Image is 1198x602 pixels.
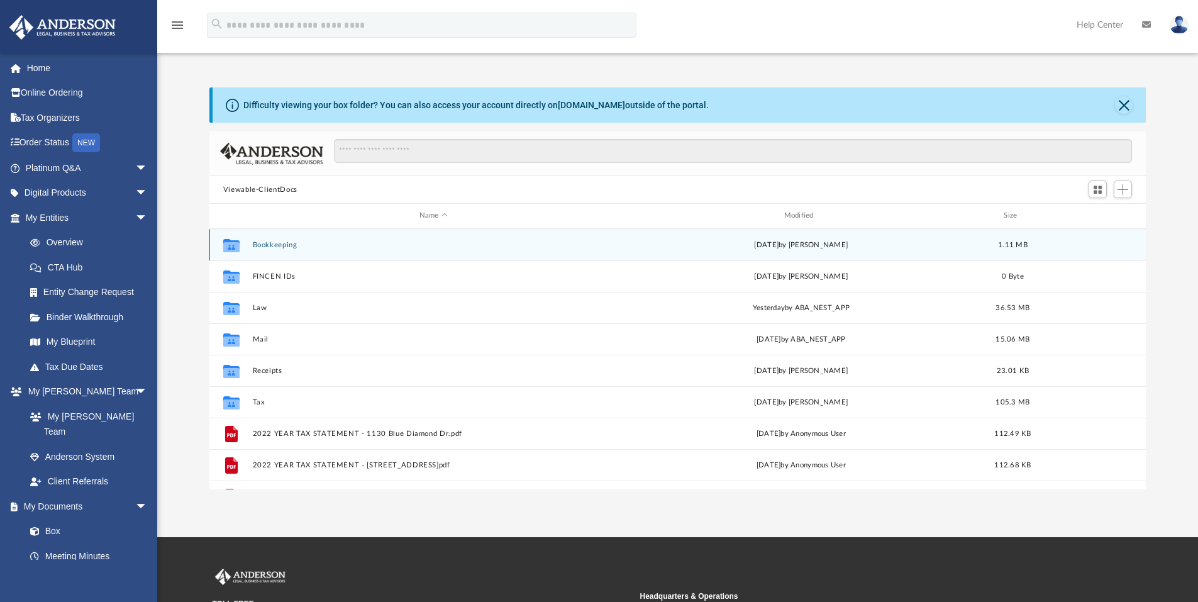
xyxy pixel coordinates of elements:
span: arrow_drop_down [135,379,160,405]
div: Difficulty viewing your box folder? You can also access your account directly on outside of the p... [243,99,709,112]
a: Platinum Q&Aarrow_drop_down [9,155,167,181]
img: Anderson Advisors Platinum Portal [213,569,288,585]
div: Name [252,210,614,221]
img: Anderson Advisors Platinum Portal [6,15,119,40]
div: [DATE] by [PERSON_NAME] [620,270,982,282]
a: Binder Walkthrough [18,304,167,330]
a: My Entitiesarrow_drop_down [9,205,167,230]
a: My Documentsarrow_drop_down [9,494,160,519]
span: 112.68 KB [994,461,1031,468]
a: Entity Change Request [18,280,167,305]
a: Box [18,519,154,544]
button: Tax [252,398,614,406]
div: by ABA_NEST_APP [620,302,982,313]
a: Order StatusNEW [9,130,167,156]
a: menu [170,24,185,33]
a: Meeting Minutes [18,543,160,569]
div: id [215,210,247,221]
button: Law [252,304,614,312]
span: yesterday [752,304,784,311]
button: Mail [252,335,614,343]
i: menu [170,18,185,33]
span: arrow_drop_down [135,205,160,231]
div: Modified [619,210,982,221]
button: 2022 YEAR TAX STATEMENT - [STREET_ADDRESS]pdf [252,461,614,469]
span: 36.53 MB [996,304,1029,311]
div: [DATE] by Anonymous User [620,428,982,439]
span: 105.3 MB [996,398,1029,405]
a: Home [9,55,167,81]
a: [DOMAIN_NAME] [558,100,625,110]
img: User Pic [1170,16,1189,34]
button: FINCEN IDs [252,272,614,281]
button: Close [1115,96,1133,114]
input: Search files and folders [334,139,1132,163]
a: My Blueprint [18,330,160,355]
div: id [1043,210,1131,221]
div: Size [987,210,1038,221]
button: Add [1114,181,1133,198]
a: Client Referrals [18,469,160,494]
span: 15.06 MB [996,335,1029,342]
a: Anderson System [18,444,160,469]
a: Online Ordering [9,81,167,106]
span: arrow_drop_down [135,494,160,520]
button: Viewable-ClientDocs [223,184,297,196]
div: [DATE] by [PERSON_NAME] [620,396,982,408]
span: arrow_drop_down [135,181,160,206]
div: [DATE] by ABA_NEST_APP [620,333,982,345]
a: Tax Due Dates [18,354,167,379]
button: Switch to Grid View [1089,181,1107,198]
a: Tax Organizers [9,105,167,130]
a: My [PERSON_NAME] Team [18,404,154,444]
div: [DATE] by Anonymous User [620,459,982,471]
i: search [210,17,224,31]
span: 0 Byte [1002,272,1024,279]
span: 1.11 MB [998,241,1028,248]
small: Headquarters & Operations [640,591,1059,602]
button: Receipts [252,367,614,375]
button: Bookkeeping [252,241,614,249]
a: My [PERSON_NAME] Teamarrow_drop_down [9,379,160,404]
div: NEW [72,133,100,152]
button: 2022 YEAR TAX STATEMENT - 1130 Blue Diamond Dr.pdf [252,430,614,438]
div: [DATE] by [PERSON_NAME] [620,365,982,376]
a: CTA Hub [18,255,167,280]
a: Digital Productsarrow_drop_down [9,181,167,206]
span: 112.49 KB [994,430,1031,437]
div: [DATE] by [PERSON_NAME] [620,239,982,250]
div: grid [209,229,1146,489]
span: arrow_drop_down [135,155,160,181]
a: Overview [18,230,167,255]
span: 23.01 KB [997,367,1029,374]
